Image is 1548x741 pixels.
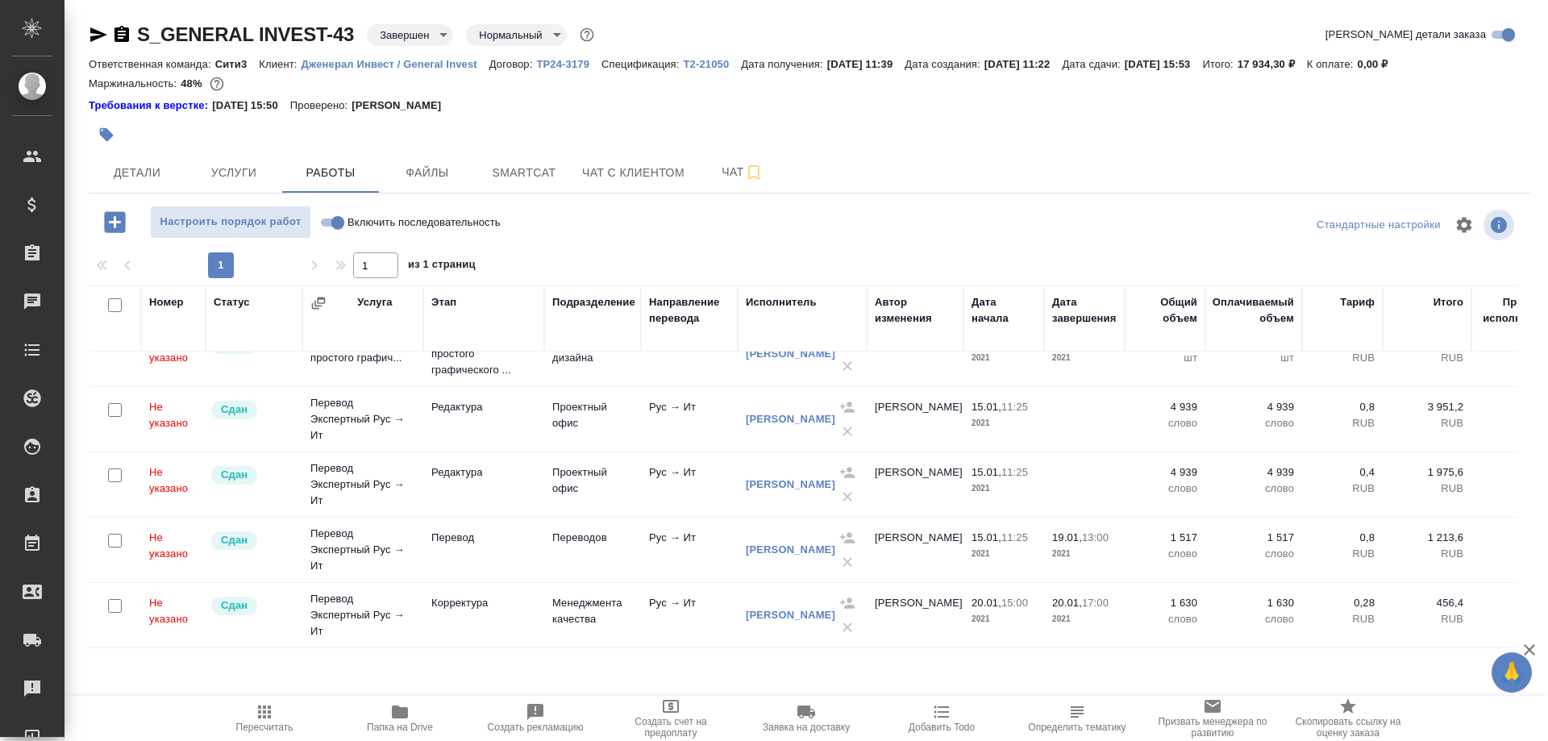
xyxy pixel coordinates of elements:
[641,522,738,578] td: Рус → Ит
[1391,399,1463,415] p: 3 951,2
[1133,481,1197,497] p: слово
[466,24,566,46] div: Завершен
[210,399,294,421] div: Менеджер проверил работу исполнителя, передает ее на следующий этап
[389,163,466,183] span: Файлы
[972,546,1036,562] p: 2021
[1310,595,1375,611] p: 0,28
[1001,466,1028,478] p: 11:25
[375,28,434,42] button: Завершен
[746,413,835,425] a: [PERSON_NAME]
[1213,464,1294,481] p: 4 939
[984,58,1063,70] p: [DATE] 11:22
[352,98,453,114] p: [PERSON_NAME]
[149,401,188,429] span: Не указано
[1213,595,1294,611] p: 1 630
[867,326,963,382] td: [PERSON_NAME]
[93,206,137,239] button: Добавить работу
[474,28,547,42] button: Нормальный
[1133,546,1197,562] p: слово
[972,481,1036,497] p: 2021
[214,294,250,310] div: Статус
[649,294,730,327] div: Направление перевода
[1133,294,1197,327] div: Общий объем
[302,452,423,517] td: Перевод Экспертный Рус → Ит
[1133,464,1197,481] p: 4 939
[212,98,290,114] p: [DATE] 15:50
[367,24,453,46] div: Завершен
[905,58,984,70] p: Дата создания:
[1238,58,1307,70] p: 17 934,30 ₽
[1213,530,1294,546] p: 1 517
[431,330,536,378] p: Восстановление простого графического ...
[485,163,563,183] span: Smartcat
[149,294,184,310] div: Номер
[215,58,260,70] p: Сити3
[972,611,1036,627] p: 2021
[1483,210,1517,240] span: Посмотреть информацию
[159,213,302,231] span: Настроить порядок работ
[221,467,248,483] p: Сдан
[1310,415,1375,431] p: RUB
[1434,294,1463,310] div: Итого
[544,587,641,643] td: Менеджмента качества
[827,58,905,70] p: [DATE] 11:39
[1213,399,1294,415] p: 4 939
[1213,546,1294,562] p: слово
[544,391,641,448] td: Проектный офис
[972,597,1001,609] p: 20.01,
[1133,415,1197,431] p: слово
[221,597,248,614] p: Сдан
[357,294,392,310] div: Услуга
[210,464,294,486] div: Менеджер проверил работу исполнителя, передает ее на следующий этап
[741,58,826,70] p: Дата получения:
[89,58,215,70] p: Ответственная команда:
[867,391,963,448] td: [PERSON_NAME]
[684,58,742,70] p: Т2-21050
[1391,415,1463,431] p: RUB
[1310,546,1375,562] p: RUB
[149,531,188,560] span: Не указано
[431,595,536,611] p: Корректура
[1391,464,1463,481] p: 1 975,6
[1213,481,1294,497] p: слово
[536,56,601,70] a: ТР24-3179
[195,163,273,183] span: Услуги
[1052,350,1117,366] p: 2021
[1391,595,1463,611] p: 456,4
[1391,481,1463,497] p: RUB
[544,326,641,382] td: Верстки и дизайна
[150,206,311,239] button: Настроить порядок работ
[292,163,369,183] span: Работы
[89,77,181,90] p: Маржинальность:
[544,456,641,513] td: Проектный офис
[89,98,212,114] div: Нажми, чтобы открыть папку с инструкцией
[98,163,176,183] span: Детали
[1310,530,1375,546] p: 0,8
[1133,350,1197,366] p: шт
[746,609,835,621] a: [PERSON_NAME]
[972,350,1036,366] p: 2021
[972,531,1001,543] p: 15.01,
[1310,399,1375,415] p: 0,8
[221,532,248,548] p: Сдан
[431,464,536,481] p: Редактура
[1052,546,1117,562] p: 2021
[137,23,354,45] a: S_GENERAL INVEST-43
[972,415,1036,431] p: 2021
[210,530,294,552] div: Менеджер проверил работу исполнителя, передает ее на следующий этап
[1125,58,1203,70] p: [DATE] 15:53
[746,478,835,490] a: [PERSON_NAME]
[1001,401,1028,413] p: 11:25
[867,522,963,578] td: [PERSON_NAME]
[1133,530,1197,546] p: 1 517
[1213,294,1294,327] div: Оплачиваемый объем
[576,24,597,45] button: Доп статусы указывают на важность/срочность заказа
[684,56,742,70] a: Т2-21050
[1340,294,1375,310] div: Тариф
[867,456,963,513] td: [PERSON_NAME]
[1445,206,1483,244] span: Настроить таблицу
[221,402,248,418] p: Сдан
[89,25,108,44] button: Скопировать ссылку для ЯМессенджера
[1052,611,1117,627] p: 2021
[641,456,738,513] td: Рус → Ит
